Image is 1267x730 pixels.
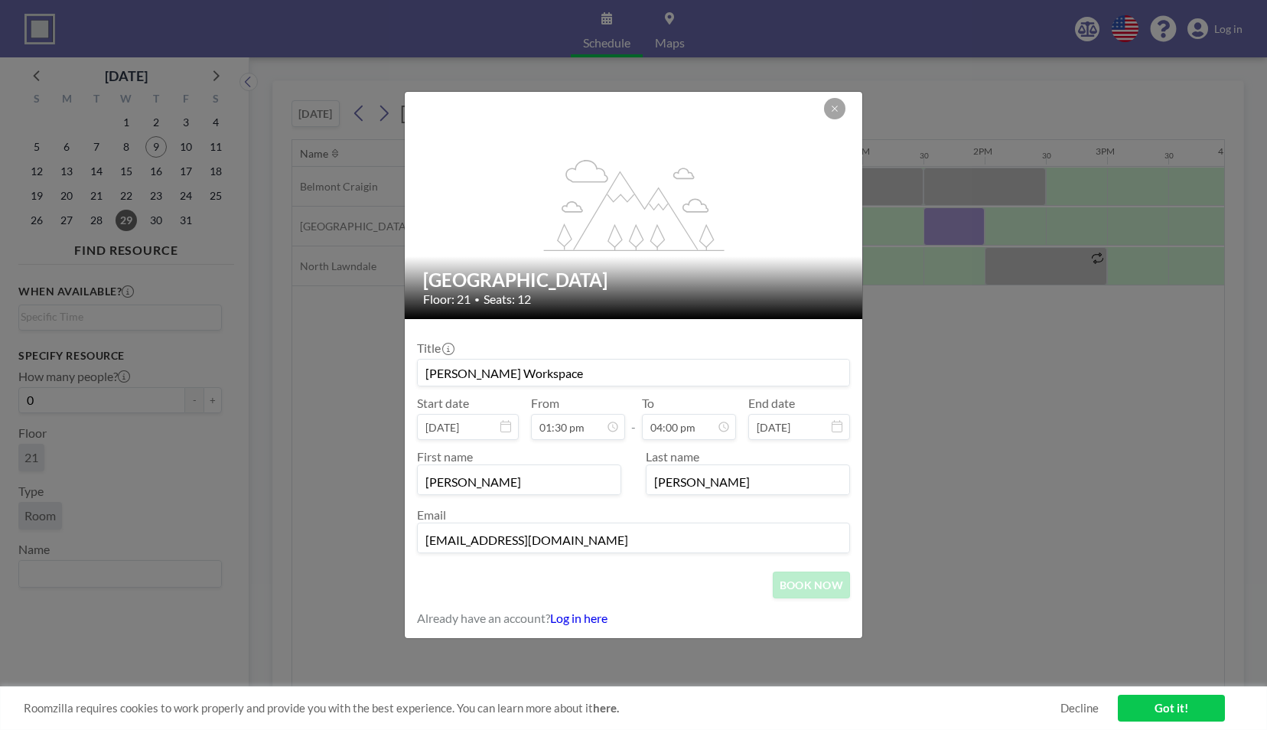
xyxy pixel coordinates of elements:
[642,396,654,411] label: To
[418,468,620,494] input: First name
[1060,701,1099,715] a: Decline
[417,396,469,411] label: Start date
[24,701,1060,715] span: Roomzilla requires cookies to work properly and provide you with the best experience. You can lea...
[417,507,446,522] label: Email
[1118,695,1225,722] a: Got it!
[417,449,473,464] label: First name
[417,341,453,356] label: Title
[417,611,550,626] span: Already have an account?
[484,292,531,307] span: Seats: 12
[423,269,845,292] h2: [GEOGRAPHIC_DATA]
[631,401,636,435] span: -
[773,572,850,598] button: BOOK NOW
[474,294,480,305] span: •
[646,449,699,464] label: Last name
[748,396,795,411] label: End date
[423,292,471,307] span: Floor: 21
[418,526,849,552] input: Email
[647,468,849,494] input: Last name
[418,360,849,386] input: Guest reservation
[593,701,619,715] a: here.
[550,611,607,625] a: Log in here
[544,158,725,250] g: flex-grow: 1.2;
[531,396,559,411] label: From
